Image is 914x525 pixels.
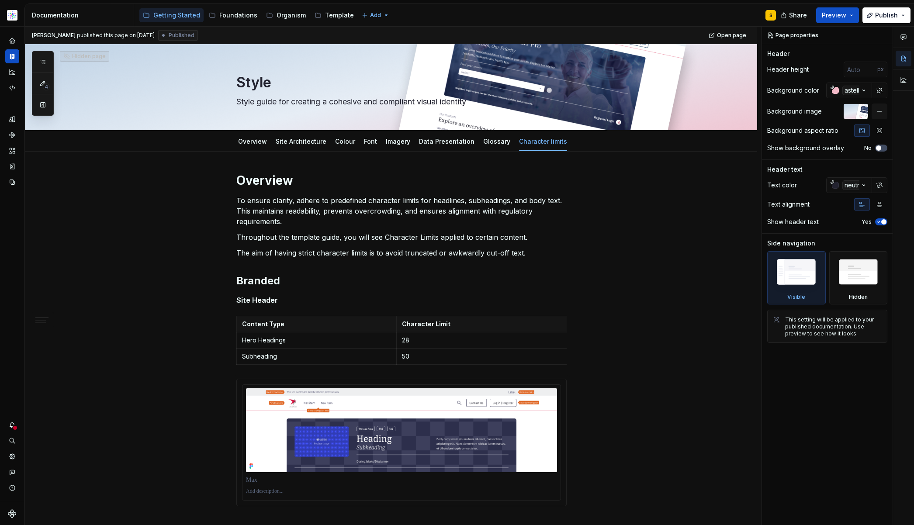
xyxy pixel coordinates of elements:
img: b2369ad3-f38c-46c1-b2a2-f2452fdbdcd2.png [7,10,17,21]
button: Publish [862,7,911,23]
div: Character limits [516,132,571,150]
span: Share [789,11,807,20]
a: Getting Started [139,8,204,22]
span: [PERSON_NAME] [32,32,76,39]
a: Imagery [386,138,410,145]
div: Font [360,132,381,150]
div: Hidden [829,251,888,304]
a: Design tokens [5,112,19,126]
div: Overview [235,132,270,150]
button: Notifications [5,418,19,432]
span: Published [169,32,194,39]
p: px [877,66,884,73]
p: Content Type [242,320,391,328]
div: Background image [767,107,822,116]
div: Header text [767,165,803,174]
div: Visible [787,294,805,300]
p: Hero Headings [242,336,391,345]
a: Data sources [5,175,19,189]
div: Text alignment [767,200,810,209]
h1: Overview [236,173,567,188]
div: Hidden [849,294,868,300]
div: Colour [332,132,359,150]
div: This setting will be applied to your published documentation. Use preview to see how it looks. [785,316,882,337]
div: Page tree [139,7,357,24]
button: neutral-900 [826,177,872,193]
input: Auto [844,62,877,77]
a: Open page [706,29,750,41]
p: 50 [402,352,637,361]
a: Code automation [5,81,19,95]
div: Site Architecture [272,132,330,150]
div: Foundations [219,11,257,20]
div: Documentation [32,11,130,20]
div: astellasRed-100 [842,86,893,95]
a: Components [5,128,19,142]
p: 28 [402,336,637,345]
a: Assets [5,144,19,158]
a: Documentation [5,49,19,63]
p: To ensure clarity, adhere to predefined character limits for headlines, subheadings, and body tex... [236,195,567,227]
div: Text color [767,181,797,190]
label: Yes [862,218,872,225]
div: Header [767,49,789,58]
p: Character Limit [402,320,637,328]
a: Template [311,8,357,22]
div: Header height [767,65,809,74]
button: Share [776,7,813,23]
p: Throughout the template guide, you will see Character Limits applied to certain content. [236,232,567,242]
a: Overview [238,138,267,145]
div: Glossary [480,132,514,150]
a: Glossary [483,138,510,145]
div: Getting Started [153,11,200,20]
a: Analytics [5,65,19,79]
textarea: Style guide for creating a cohesive and compliant visual identity [235,95,565,109]
strong: Site Header [236,296,278,304]
a: Organism [263,8,309,22]
label: No [864,145,872,152]
p: Subheading [242,352,391,361]
textarea: Style [235,72,565,93]
a: Font [364,138,377,145]
a: Site Architecture [276,138,326,145]
div: Organism [277,11,306,20]
svg: Supernova Logo [8,509,17,518]
button: Contact support [5,465,19,479]
a: Storybook stories [5,159,19,173]
a: Home [5,34,19,48]
button: Add [359,9,392,21]
a: Settings [5,449,19,463]
button: Search ⌘K [5,434,19,448]
div: Imagery [382,132,414,150]
button: Preview [816,7,859,23]
button: astellasRed-100 [826,83,872,98]
div: Side navigation [767,239,815,248]
div: Template [325,11,354,20]
div: Show background overlay [767,144,844,152]
div: Show header text [767,218,819,226]
a: Foundations [205,8,261,22]
a: Data Presentation [419,138,474,145]
div: neutral-900 [842,180,881,190]
span: Publish [875,11,898,20]
div: Background aspect ratio [767,126,838,135]
div: published this page on [DATE] [77,32,155,39]
span: Preview [822,11,846,20]
div: Background color [767,86,819,95]
div: Visible [767,251,826,304]
div: Hidden page [63,53,106,60]
span: 4 [43,83,50,90]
